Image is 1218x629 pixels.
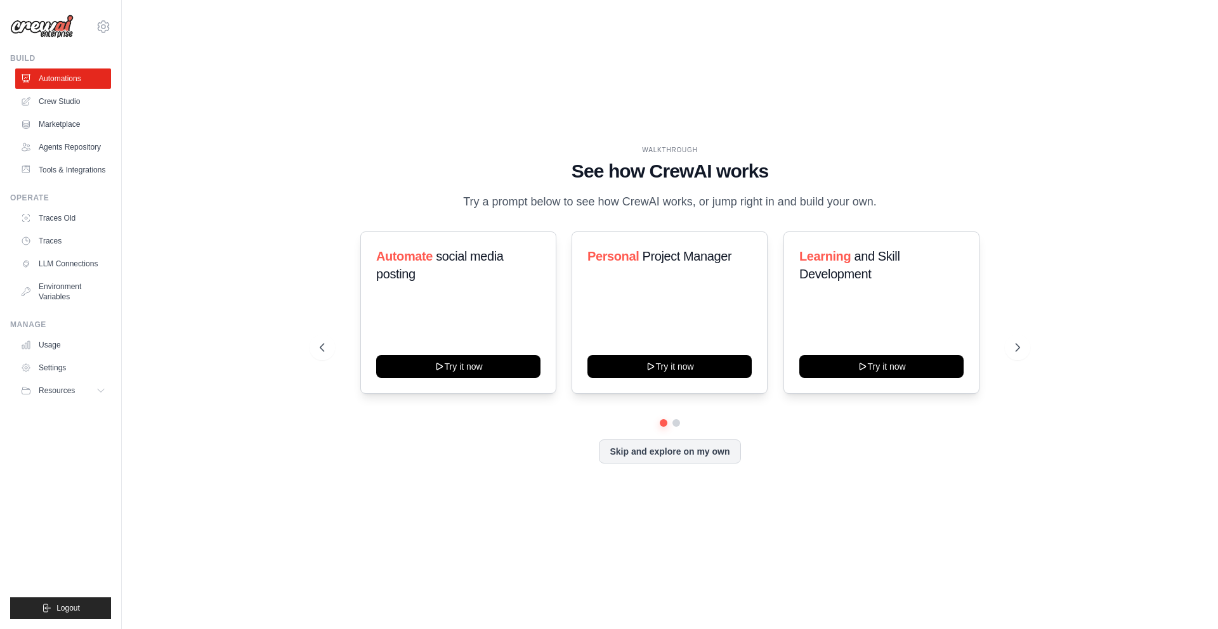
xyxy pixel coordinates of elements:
[799,249,851,263] span: Learning
[799,355,964,378] button: Try it now
[320,145,1020,155] div: WALKTHROUGH
[15,254,111,274] a: LLM Connections
[15,114,111,134] a: Marketplace
[15,276,111,307] a: Environment Variables
[15,208,111,228] a: Traces Old
[587,249,639,263] span: Personal
[376,355,540,378] button: Try it now
[10,15,74,39] img: Logo
[15,68,111,89] a: Automations
[15,335,111,355] a: Usage
[15,358,111,378] a: Settings
[643,249,732,263] span: Project Manager
[56,603,80,613] span: Logout
[10,320,111,330] div: Manage
[39,386,75,396] span: Resources
[599,439,740,464] button: Skip and explore on my own
[15,380,111,401] button: Resources
[376,249,433,263] span: Automate
[10,53,111,63] div: Build
[320,160,1020,183] h1: See how CrewAI works
[15,160,111,180] a: Tools & Integrations
[587,355,752,378] button: Try it now
[10,597,111,619] button: Logout
[15,137,111,157] a: Agents Repository
[15,231,111,251] a: Traces
[799,249,900,281] span: and Skill Development
[15,91,111,112] a: Crew Studio
[457,193,883,211] p: Try a prompt below to see how CrewAI works, or jump right in and build your own.
[10,193,111,203] div: Operate
[376,249,504,281] span: social media posting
